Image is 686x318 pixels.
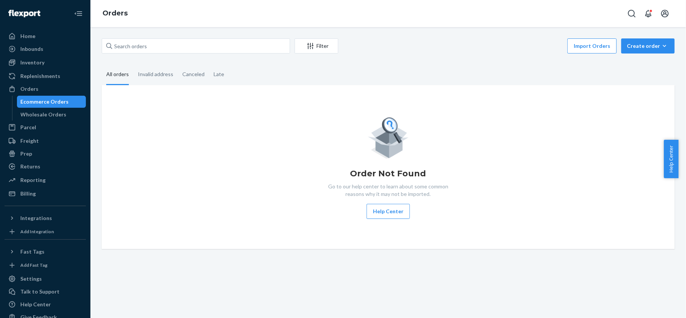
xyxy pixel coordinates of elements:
a: Settings [5,273,86,285]
button: Create order [621,38,675,54]
h1: Order Not Found [350,168,426,180]
p: Go to our help center to learn about some common reasons why it may not be imported. [322,183,454,198]
div: Parcel [20,124,36,131]
div: Ecommerce Orders [21,98,69,105]
button: Open Search Box [624,6,639,21]
a: Replenishments [5,70,86,82]
div: Add Fast Tag [20,262,47,268]
button: Filter [295,38,338,54]
div: Settings [20,275,42,283]
input: Search orders [102,38,290,54]
button: Integrations [5,212,86,224]
button: Help Center [664,140,678,178]
a: Wholesale Orders [17,109,86,121]
a: Reporting [5,174,86,186]
a: Inbounds [5,43,86,55]
div: Home [20,32,35,40]
a: Inventory [5,57,86,69]
div: Freight [20,137,39,145]
div: Fast Tags [20,248,44,255]
ol: breadcrumbs [96,3,134,24]
a: Ecommerce Orders [17,96,86,108]
div: Add Integration [20,228,54,235]
div: Replenishments [20,72,60,80]
div: Invalid address [138,64,173,84]
div: Prep [20,150,32,157]
div: Returns [20,163,40,170]
button: Help Center [367,204,410,219]
a: Talk to Support [5,286,86,298]
button: Close Navigation [71,6,86,21]
div: Wholesale Orders [21,111,67,118]
a: Orders [102,9,128,17]
div: Create order [627,42,669,50]
button: Import Orders [567,38,617,54]
button: Open account menu [657,6,672,21]
div: Reporting [20,176,46,184]
img: Empty list [368,115,409,159]
div: Late [214,64,224,84]
div: Integrations [20,214,52,222]
a: Help Center [5,298,86,310]
a: Add Fast Tag [5,261,86,270]
div: Canceled [182,64,205,84]
a: Orders [5,83,86,95]
a: Home [5,30,86,42]
a: Billing [5,188,86,200]
img: Flexport logo [8,10,40,17]
a: Freight [5,135,86,147]
button: Fast Tags [5,246,86,258]
button: Open notifications [641,6,656,21]
div: Orders [20,85,38,93]
div: Filter [295,42,338,50]
div: Talk to Support [20,288,60,295]
a: Returns [5,161,86,173]
a: Prep [5,148,86,160]
div: All orders [106,64,129,85]
div: Inbounds [20,45,43,53]
a: Parcel [5,121,86,133]
a: Add Integration [5,227,86,236]
div: Inventory [20,59,44,66]
div: Help Center [20,301,51,308]
div: Billing [20,190,36,197]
